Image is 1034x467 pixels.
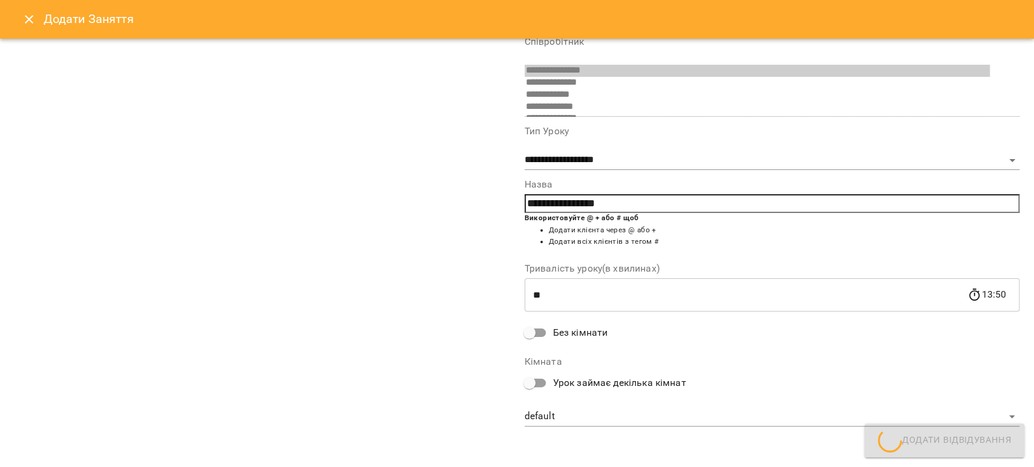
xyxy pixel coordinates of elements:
b: Використовуйте @ + або # щоб [525,214,639,222]
li: Додати всіх клієнтів з тегом # [549,236,1020,248]
span: Урок займає декілька кімнат [553,376,686,390]
span: Без кімнати [553,325,608,340]
h6: Додати Заняття [44,10,1019,28]
label: Тривалість уроку(в хвилинах) [525,264,1020,273]
button: Close [15,5,44,34]
label: Тип Уроку [525,126,1020,136]
label: Співробітник [525,37,1020,47]
div: default [525,407,1020,426]
label: Кімната [525,357,1020,367]
label: Назва [525,180,1020,189]
li: Додати клієнта через @ або + [549,224,1020,237]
